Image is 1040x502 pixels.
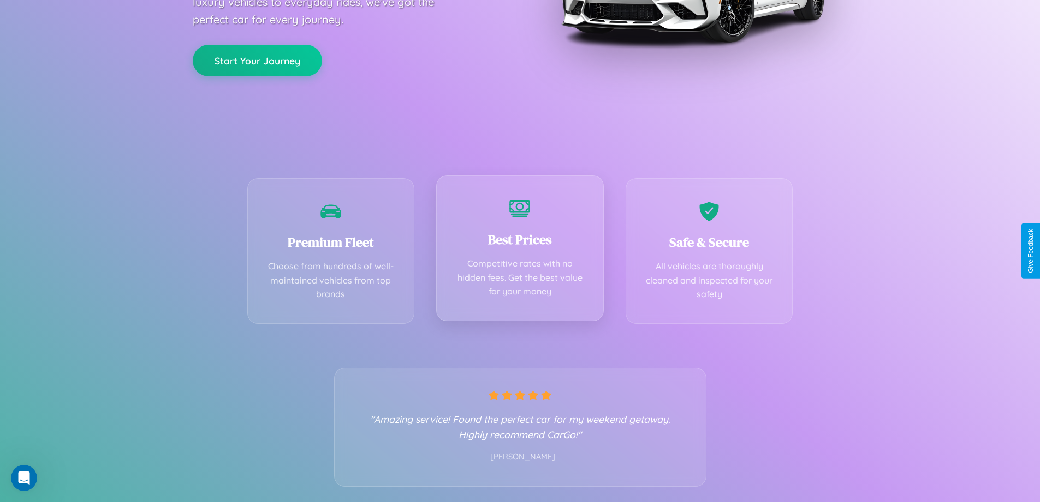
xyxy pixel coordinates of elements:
h3: Safe & Secure [643,233,776,251]
p: Competitive rates with no hidden fees. Get the best value for your money [453,257,587,299]
p: "Amazing service! Found the perfect car for my weekend getaway. Highly recommend CarGo!" [356,411,684,442]
p: Choose from hundreds of well-maintained vehicles from top brands [264,259,398,302]
h3: Best Prices [453,231,587,249]
p: - [PERSON_NAME] [356,450,684,464]
p: All vehicles are thoroughly cleaned and inspected for your safety [643,259,776,302]
div: Give Feedback [1027,229,1035,273]
button: Start Your Journey [193,45,322,76]
h3: Premium Fleet [264,233,398,251]
iframe: Intercom live chat [11,465,37,491]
